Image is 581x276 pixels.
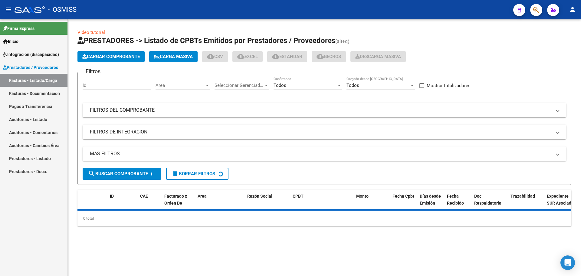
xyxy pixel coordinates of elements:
[346,83,359,88] span: Todos
[510,194,535,199] span: Trazabilidad
[83,67,103,76] h3: Filtros
[317,53,324,60] mat-icon: cloud_download
[232,51,263,62] button: EXCEL
[107,190,138,216] datatable-header-cell: ID
[83,168,161,180] button: Buscar Comprobante
[83,103,566,117] mat-expansion-panel-header: FILTROS DEL COMPROBANTE
[508,190,544,216] datatable-header-cell: Trazabilidad
[427,82,471,89] span: Mostrar totalizadores
[420,194,441,205] span: Días desde Emisión
[355,54,401,59] span: Descarga Masiva
[237,54,258,59] span: EXCEL
[474,194,501,205] span: Doc Respaldatoria
[88,171,148,176] span: Buscar Comprobante
[3,64,58,71] span: Prestadores / Proveedores
[207,53,214,60] mat-icon: cloud_download
[547,194,574,205] span: Expediente SUR Asociado
[77,211,571,226] div: 0 total
[237,53,245,60] mat-icon: cloud_download
[544,190,578,216] datatable-header-cell: Expediente SUR Asociado
[149,51,198,62] button: Carga Masiva
[350,51,406,62] app-download-masive: Descarga masiva de comprobantes (adjuntos)
[77,51,145,62] button: Cargar Comprobante
[272,53,279,60] mat-icon: cloud_download
[472,190,508,216] datatable-header-cell: Doc Respaldatoria
[48,3,77,16] span: - OSMISS
[3,38,18,45] span: Inicio
[215,83,264,88] span: Seleccionar Gerenciador
[110,194,114,199] span: ID
[172,171,215,176] span: Borrar Filtros
[90,107,552,113] mat-panel-title: FILTROS DEL COMPROBANTE
[245,190,290,216] datatable-header-cell: Razón Social
[207,54,223,59] span: CSV
[447,194,464,205] span: Fecha Recibido
[267,51,307,62] button: Estandar
[83,125,566,139] mat-expansion-panel-header: FILTROS DE INTEGRACION
[90,129,552,135] mat-panel-title: FILTROS DE INTEGRACION
[172,170,179,177] mat-icon: delete
[5,6,12,13] mat-icon: menu
[272,54,302,59] span: Estandar
[77,30,105,35] a: Video tutorial
[83,146,566,161] mat-expansion-panel-header: MAS FILTROS
[247,194,272,199] span: Razón Social
[195,190,236,216] datatable-header-cell: Area
[3,51,59,58] span: Integración (discapacidad)
[156,83,205,88] span: Area
[317,54,341,59] span: Gecros
[290,190,354,216] datatable-header-cell: CPBT
[569,6,576,13] mat-icon: person
[202,51,228,62] button: CSV
[154,54,193,59] span: Carga Masiva
[312,51,346,62] button: Gecros
[417,190,445,216] datatable-header-cell: Días desde Emisión
[335,38,350,44] span: (alt+q)
[88,170,95,177] mat-icon: search
[82,54,140,59] span: Cargar Comprobante
[560,255,575,270] div: Open Intercom Messenger
[140,194,148,199] span: CAE
[164,194,187,205] span: Facturado x Orden De
[138,190,162,216] datatable-header-cell: CAE
[445,190,472,216] datatable-header-cell: Fecha Recibido
[198,194,207,199] span: Area
[392,194,414,199] span: Fecha Cpbt
[354,190,390,216] datatable-header-cell: Monto
[166,168,228,180] button: Borrar Filtros
[162,190,195,216] datatable-header-cell: Facturado x Orden De
[90,150,552,157] mat-panel-title: MAS FILTROS
[274,83,286,88] span: Todos
[350,51,406,62] button: Descarga Masiva
[356,194,369,199] span: Monto
[77,36,335,45] span: PRESTADORES -> Listado de CPBTs Emitidos por Prestadores / Proveedores
[3,25,34,32] span: Firma Express
[293,194,304,199] span: CPBT
[390,190,417,216] datatable-header-cell: Fecha Cpbt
